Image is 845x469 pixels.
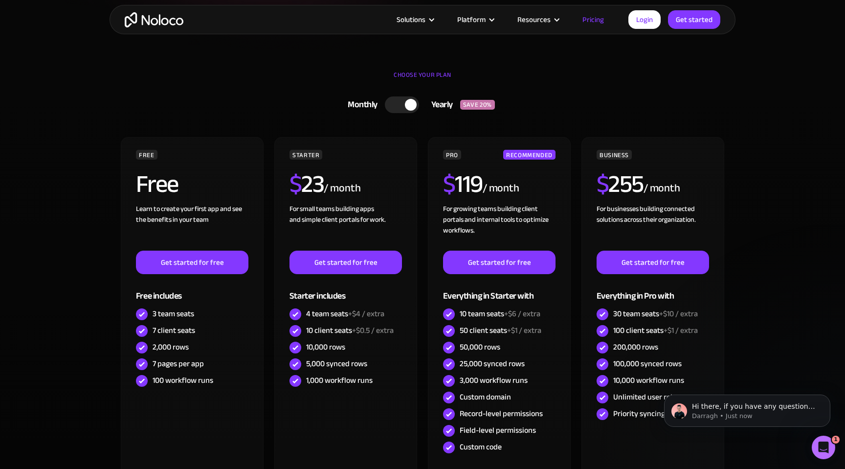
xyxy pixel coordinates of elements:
div: 10,000 workflow runs [613,375,684,386]
div: 5,000 synced rows [306,358,367,369]
div: 3 team seats [153,308,194,319]
div: 30 team seats [613,308,698,319]
div: 10,000 rows [306,342,345,352]
div: Yearly [419,97,460,112]
div: Platform [445,13,505,26]
div: Priority syncing [613,408,665,419]
div: FREE [136,150,157,160]
div: Resources [517,13,551,26]
div: Solutions [397,13,425,26]
a: Get started for free [289,251,402,274]
div: CHOOSE YOUR PLAN [119,68,726,92]
div: Starter includes [289,274,402,306]
a: Get started for free [443,251,556,274]
h2: 119 [443,172,483,196]
div: 4 team seats [306,308,384,319]
div: For small teams building apps and simple client portals for work. ‍ [289,204,402,251]
div: 50 client seats [460,325,541,336]
a: home [125,12,183,27]
div: Platform [457,13,486,26]
span: $ [443,161,455,207]
div: 3,000 workflow runs [460,375,528,386]
a: Pricing [570,13,616,26]
div: 100 client seats [613,325,698,336]
h2: 255 [597,172,644,196]
span: $ [597,161,609,207]
div: For growing teams building client portals and internal tools to optimize workflows. [443,204,556,251]
span: $ [289,161,302,207]
span: +$1 / extra [507,323,541,338]
div: For businesses building connected solutions across their organization. ‍ [597,204,709,251]
span: +$6 / extra [504,306,540,321]
div: Custom domain [460,392,511,402]
div: Unlimited user roles [613,392,680,402]
div: Everything in Pro with [597,274,709,306]
a: Get started for free [136,251,248,274]
span: +$1 / extra [664,323,698,338]
div: / month [324,181,360,196]
div: Resources [505,13,570,26]
div: 10 client seats [306,325,394,336]
div: 7 pages per app [153,358,204,369]
div: 7 client seats [153,325,195,336]
div: Learn to create your first app and see the benefits in your team ‍ [136,204,248,251]
div: 1,000 workflow runs [306,375,373,386]
div: Custom code [460,442,502,452]
div: 200,000 rows [613,342,658,352]
iframe: Intercom live chat [812,436,835,459]
div: RECOMMENDED [503,150,556,160]
span: 1 [832,436,840,444]
span: +$4 / extra [348,306,384,321]
div: 100 workflow runs [153,375,213,386]
div: PRO [443,150,461,160]
div: BUSINESS [597,150,632,160]
h2: Free [136,172,178,196]
span: +$0.5 / extra [352,323,394,338]
div: 2,000 rows [153,342,189,352]
div: Solutions [384,13,445,26]
div: / month [483,181,519,196]
div: Everything in Starter with [443,274,556,306]
iframe: Intercom notifications message [649,374,845,443]
div: Monthly [335,97,385,112]
h2: 23 [289,172,324,196]
div: 100,000 synced rows [613,358,682,369]
div: 10 team seats [460,308,540,319]
div: 50,000 rows [460,342,500,352]
div: SAVE 20% [460,100,495,110]
span: +$10 / extra [659,306,698,321]
div: Free includes [136,274,248,306]
div: Field-level permissions [460,425,536,436]
a: Get started for free [597,251,709,274]
div: 25,000 synced rows [460,358,525,369]
a: Login [628,10,661,29]
a: Get started [668,10,720,29]
div: / month [644,181,680,196]
div: STARTER [289,150,322,160]
div: Record-level permissions [460,408,543,419]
